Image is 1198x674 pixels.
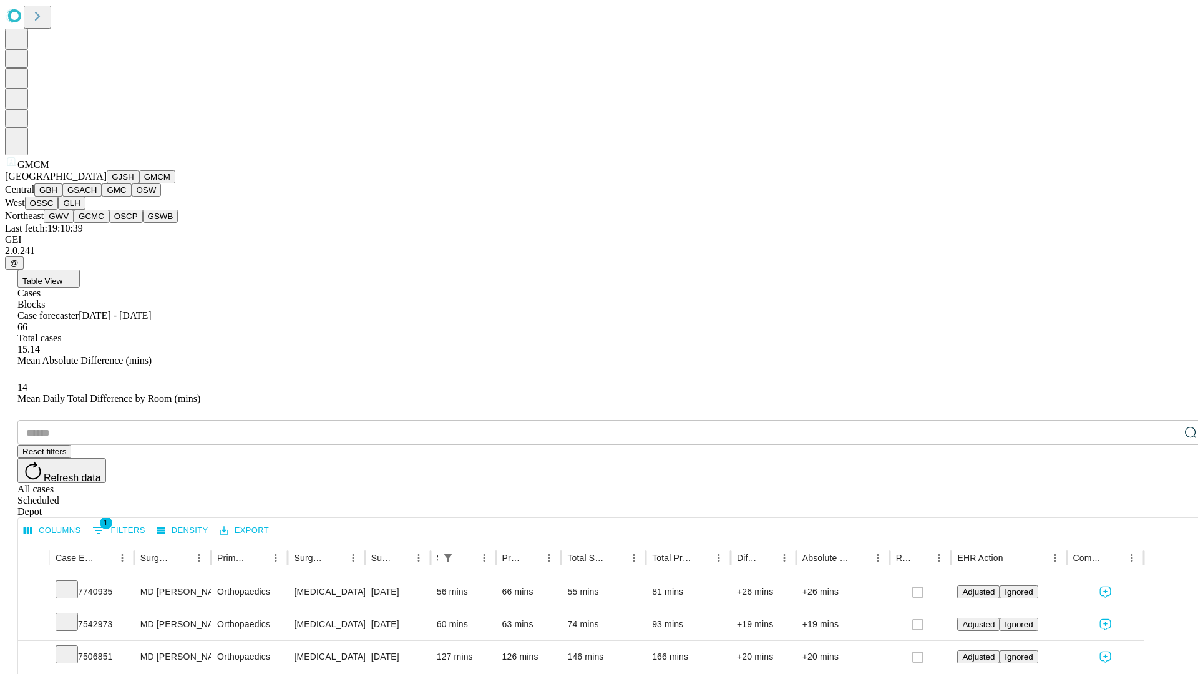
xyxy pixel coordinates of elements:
[5,210,44,221] span: Northeast
[437,608,490,640] div: 60 mins
[1005,652,1033,662] span: Ignored
[102,183,131,197] button: GMC
[5,234,1193,245] div: GEI
[74,210,109,223] button: GCMC
[327,549,344,567] button: Sort
[458,549,475,567] button: Sort
[294,608,358,640] div: [MEDICAL_DATA] SURGICAL [MEDICAL_DATA] SHAVING
[737,641,790,673] div: +20 mins
[540,549,558,567] button: Menu
[17,159,49,170] span: GMCM
[17,458,106,483] button: Refresh data
[17,393,200,404] span: Mean Daily Total Difference by Room (mins)
[710,549,728,567] button: Menu
[608,549,625,567] button: Sort
[17,310,79,321] span: Case forecaster
[58,197,85,210] button: GLH
[109,210,143,223] button: OSCP
[502,641,555,673] div: 126 mins
[56,608,128,640] div: 7542973
[371,641,424,673] div: [DATE]
[869,549,887,567] button: Menu
[502,576,555,608] div: 66 mins
[217,576,281,608] div: Orthopaedics
[957,553,1003,563] div: EHR Action
[437,553,438,563] div: Scheduled In Room Duration
[5,256,24,270] button: @
[56,553,95,563] div: Case Epic Id
[267,549,285,567] button: Menu
[962,587,995,597] span: Adjusted
[10,258,19,268] span: @
[392,549,410,567] button: Sort
[437,576,490,608] div: 56 mins
[737,608,790,640] div: +19 mins
[24,647,43,668] button: Expand
[957,650,1000,663] button: Adjusted
[139,170,175,183] button: GMCM
[371,576,424,608] div: [DATE]
[802,608,884,640] div: +19 mins
[1073,553,1104,563] div: Comments
[5,184,34,195] span: Central
[22,276,62,286] span: Table View
[344,549,362,567] button: Menu
[1046,549,1064,567] button: Menu
[475,549,493,567] button: Menu
[17,445,71,458] button: Reset filters
[140,553,172,563] div: Surgeon Name
[5,223,83,233] span: Last fetch: 19:10:39
[21,521,84,540] button: Select columns
[1005,620,1033,629] span: Ignored
[96,549,114,567] button: Sort
[652,576,724,608] div: 81 mins
[25,197,59,210] button: OSSC
[567,608,640,640] div: 74 mins
[737,576,790,608] div: +26 mins
[140,608,205,640] div: MD [PERSON_NAME] [PERSON_NAME]
[802,576,884,608] div: +26 mins
[802,553,850,563] div: Absolute Difference
[24,614,43,636] button: Expand
[957,585,1000,598] button: Adjusted
[693,549,710,567] button: Sort
[930,549,948,567] button: Menu
[410,549,427,567] button: Menu
[802,641,884,673] div: +20 mins
[1000,585,1038,598] button: Ignored
[737,553,757,563] div: Difference
[439,549,457,567] button: Show filters
[625,549,643,567] button: Menu
[34,183,62,197] button: GBH
[24,582,43,603] button: Expand
[437,641,490,673] div: 127 mins
[17,270,80,288] button: Table View
[44,210,74,223] button: GWV
[1106,549,1123,567] button: Sort
[79,310,151,321] span: [DATE] - [DATE]
[371,608,424,640] div: [DATE]
[1005,549,1022,567] button: Sort
[652,641,724,673] div: 166 mins
[217,553,248,563] div: Primary Service
[962,620,995,629] span: Adjusted
[173,549,190,567] button: Sort
[852,549,869,567] button: Sort
[896,553,912,563] div: Resolved in EHR
[913,549,930,567] button: Sort
[294,553,325,563] div: Surgery Name
[567,576,640,608] div: 55 mins
[502,608,555,640] div: 63 mins
[5,245,1193,256] div: 2.0.241
[567,553,606,563] div: Total Scheduled Duration
[294,641,358,673] div: [MEDICAL_DATA] [MEDICAL_DATA]
[114,549,131,567] button: Menu
[567,641,640,673] div: 146 mins
[22,447,66,456] span: Reset filters
[1123,549,1141,567] button: Menu
[502,553,522,563] div: Predicted In Room Duration
[957,618,1000,631] button: Adjusted
[962,652,995,662] span: Adjusted
[140,576,205,608] div: MD [PERSON_NAME] [PERSON_NAME]
[1000,618,1038,631] button: Ignored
